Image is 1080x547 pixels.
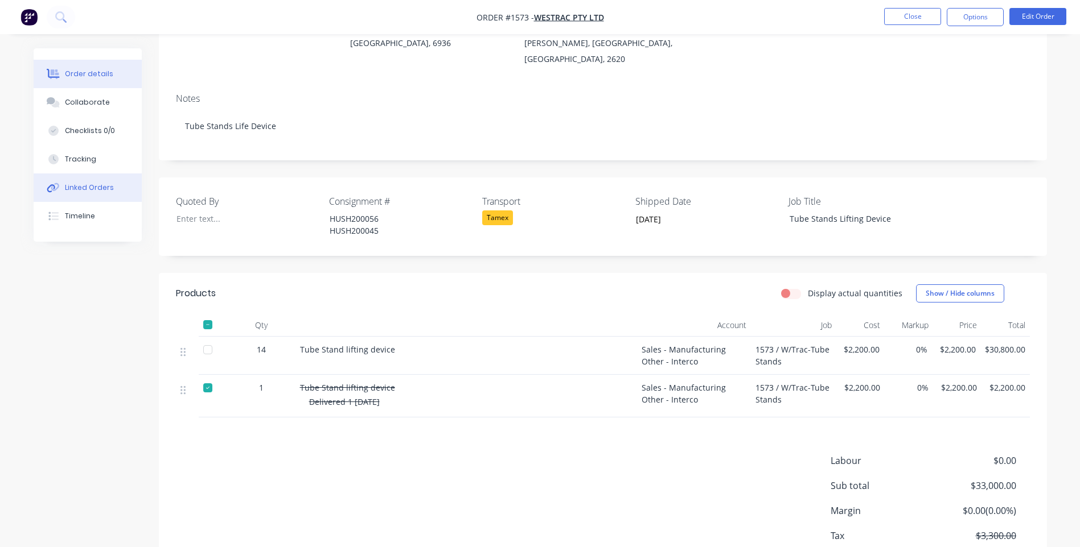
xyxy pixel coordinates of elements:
[477,12,534,23] span: Order #1573 -
[841,343,880,355] span: $2,200.00
[259,382,264,393] span: 1
[889,343,927,355] span: 0%
[65,97,110,107] div: Collaborate
[321,210,463,239] div: HUSH200056 HUSH200045
[34,202,142,230] button: Timeline
[985,343,1025,355] span: $30,800.00
[176,93,1030,104] div: Notes
[482,210,513,225] div: Tamex
[227,314,295,337] div: Qty
[65,126,115,136] div: Checklists 0/0
[931,479,1016,492] span: $33,000.00
[884,8,941,25] button: Close
[300,344,395,355] span: Tube Stand lifting device
[937,343,975,355] span: $2,200.00
[889,382,929,393] span: 0%
[982,314,1030,337] div: Total
[637,337,751,375] div: Sales - Manufacturing Other - Interco
[176,194,318,208] label: Quoted By
[885,314,933,337] div: Markup
[176,109,1030,143] div: Tube Stands Life Device
[257,343,266,355] span: 14
[34,117,142,145] button: Checklists 0/0
[751,314,836,337] div: Job
[34,173,142,202] button: Linked Orders
[635,194,778,208] label: Shipped Date
[65,211,95,221] div: Timeline
[482,194,625,208] label: Transport
[831,504,932,517] span: Margin
[65,183,114,193] div: Linked Orders
[831,529,932,542] span: Tax
[931,504,1016,517] span: $0.00 ( 0.00 %)
[65,154,96,164] div: Tracking
[309,396,380,407] span: Delivered 1 [DATE]
[34,88,142,117] button: Collaborate
[986,382,1025,393] span: $2,200.00
[831,479,932,492] span: Sub total
[34,60,142,88] button: Order details
[329,194,471,208] label: Consignment #
[808,287,902,299] label: Display actual quantities
[628,211,770,228] input: Enter date
[34,145,142,173] button: Tracking
[931,454,1016,467] span: $0.00
[751,337,836,375] div: 1573 / W/Trac-Tube Stands
[841,382,880,393] span: $2,200.00
[947,8,1004,26] button: Options
[20,9,38,26] img: Factory
[300,382,395,393] span: Tube Stand lifting device
[751,375,836,417] div: 1573 / W/Trac-Tube Stands
[933,314,982,337] div: Price
[637,314,751,337] div: Account
[781,210,923,227] div: Tube Stands Lifting Device
[836,314,885,337] div: Cost
[534,12,604,23] a: WesTrac Pty Ltd
[789,194,931,208] label: Job Title
[65,69,113,79] div: Order details
[176,287,216,300] div: Products
[524,35,680,67] div: [PERSON_NAME], [GEOGRAPHIC_DATA], [GEOGRAPHIC_DATA], 2620
[938,382,977,393] span: $2,200.00
[931,529,1016,542] span: $3,300.00
[831,454,932,467] span: Labour
[637,375,751,417] div: Sales - Manufacturing Other - Interco
[916,284,1004,302] button: Show / Hide columns
[1009,8,1066,25] button: Edit Order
